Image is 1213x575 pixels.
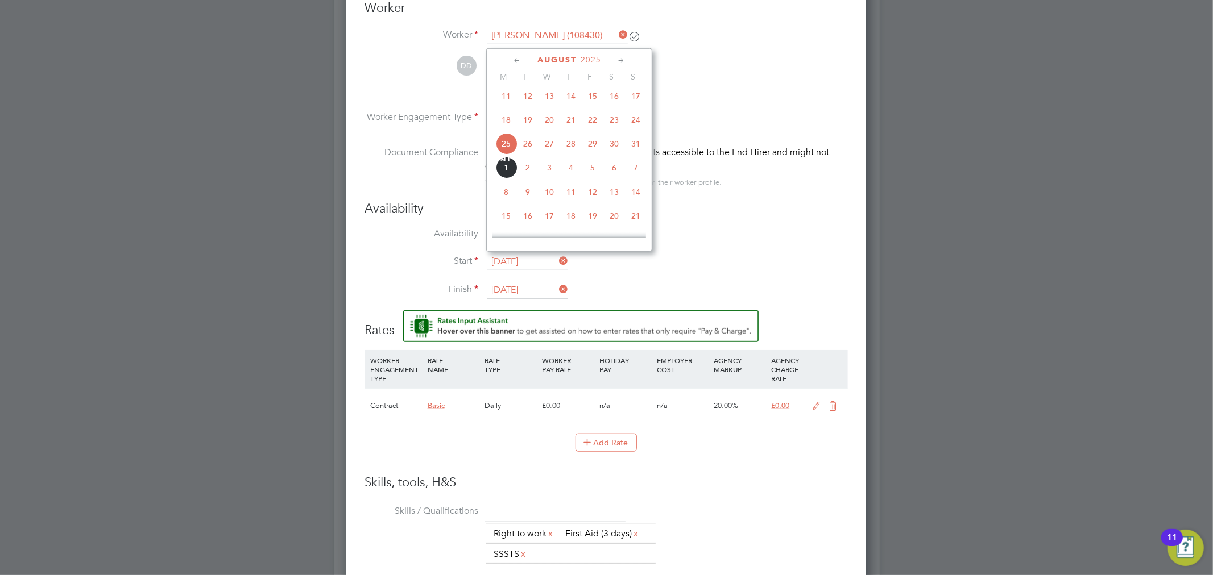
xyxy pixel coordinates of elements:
[582,181,603,203] span: 12
[582,157,603,178] span: 5
[365,201,848,217] h3: Availability
[537,55,577,65] span: August
[492,72,514,82] span: M
[539,133,560,155] span: 27
[539,205,560,227] span: 17
[365,29,478,41] label: Worker
[425,350,482,380] div: RATE NAME
[539,85,560,107] span: 13
[625,157,647,178] span: 7
[632,526,640,541] a: x
[657,401,668,410] span: n/a
[365,228,478,240] label: Availability
[539,389,597,422] div: £0.00
[365,145,478,187] label: Document Compliance
[485,145,848,173] div: This worker has no Compliance Documents accessible to the End Hirer and might not qualify for thi...
[495,85,517,107] span: 11
[1168,530,1204,566] button: Open Resource Center, 11 new notifications
[495,109,517,131] span: 18
[560,181,582,203] span: 11
[517,85,539,107] span: 12
[560,133,582,155] span: 28
[457,56,477,76] span: DD
[560,109,582,131] span: 21
[561,526,644,541] li: First Aid (3 days)
[495,205,517,227] span: 15
[582,229,603,251] span: 26
[517,229,539,251] span: 23
[603,133,625,155] span: 30
[603,205,625,227] span: 20
[365,474,848,491] h3: Skills, tools, H&S
[654,350,711,380] div: EMPLOYER COST
[517,181,539,203] span: 9
[1167,537,1177,552] div: 11
[487,253,568,270] input: Select one
[365,310,848,339] h3: Rates
[367,350,425,389] div: WORKER ENGAGEMENT TYPE
[365,505,478,517] label: Skills / Qualifications
[539,229,560,251] span: 24
[519,547,527,561] a: x
[489,547,532,562] li: SSSTS
[603,109,625,131] span: 23
[625,181,647,203] span: 14
[560,157,582,178] span: 4
[581,55,601,65] span: 2025
[365,284,478,295] label: Finish
[603,85,625,107] span: 16
[495,157,517,163] span: Sep
[536,72,557,82] span: W
[482,350,539,380] div: RATE TYPE
[625,205,647,227] span: 21
[582,205,603,227] span: 19
[539,350,597,380] div: WORKER PAY RATE
[514,72,536,82] span: T
[539,181,560,203] span: 10
[517,205,539,227] span: 16
[625,133,647,155] span: 31
[582,109,603,131] span: 22
[622,72,644,82] span: S
[603,157,625,178] span: 6
[711,350,769,380] div: AGENCY MARKUP
[517,133,539,155] span: 26
[489,526,559,541] li: Right to work
[603,181,625,203] span: 13
[517,109,539,131] span: 19
[557,72,579,82] span: T
[560,85,582,107] span: 14
[625,229,647,251] span: 28
[485,176,722,189] div: You can edit access to this worker’s documents from their worker profile.
[603,229,625,251] span: 27
[547,526,554,541] a: x
[495,133,517,155] span: 25
[576,434,637,452] button: Add Rate
[482,389,539,422] div: Daily
[771,401,789,410] span: £0.00
[599,401,610,410] span: n/a
[601,72,622,82] span: S
[495,181,517,203] span: 8
[625,109,647,131] span: 24
[365,255,478,267] label: Start
[517,157,539,178] span: 2
[495,229,517,251] span: 22
[560,205,582,227] span: 18
[487,282,568,299] input: Select one
[539,157,560,178] span: 3
[579,72,601,82] span: F
[560,229,582,251] span: 25
[714,401,739,410] span: 20.00%
[582,85,603,107] span: 15
[403,310,759,342] button: Rate Assistant
[367,389,425,422] div: Contract
[539,109,560,131] span: 20
[495,157,517,178] span: 1
[487,27,628,44] input: Search for...
[365,111,478,123] label: Worker Engagement Type
[582,133,603,155] span: 29
[428,401,445,410] span: Basic
[768,350,806,389] div: AGENCY CHARGE RATE
[625,85,647,107] span: 17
